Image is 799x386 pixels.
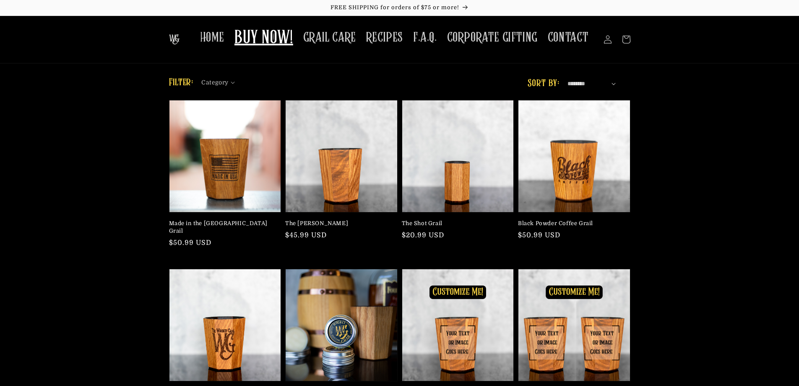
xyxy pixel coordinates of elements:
a: BUY NOW! [229,22,298,55]
a: The [PERSON_NAME] [285,220,393,227]
a: Made in the [GEOGRAPHIC_DATA] Grail [169,220,276,235]
a: F.A.Q. [408,24,442,51]
span: GRAIL CARE [303,29,356,46]
a: The Shot Grail [402,220,509,227]
span: RECIPES [366,29,403,46]
span: Category [201,78,228,87]
span: HOME [200,29,224,46]
span: F.A.Q. [413,29,437,46]
label: Sort by: [528,79,559,89]
h2: Filter: [169,75,193,90]
a: HOME [195,24,229,51]
a: GRAIL CARE [298,24,361,51]
a: CORPORATE GIFTING [442,24,543,51]
summary: Category [201,76,240,85]
span: BUY NOW! [234,27,293,50]
a: CONTACT [543,24,594,51]
span: CONTACT [548,29,589,46]
a: RECIPES [361,24,408,51]
a: Black Powder Coffee Grail [518,220,625,227]
span: CORPORATE GIFTING [447,29,538,46]
img: The Whiskey Grail [169,34,180,45]
p: FREE SHIPPING for orders of $75 or more! [8,4,791,11]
